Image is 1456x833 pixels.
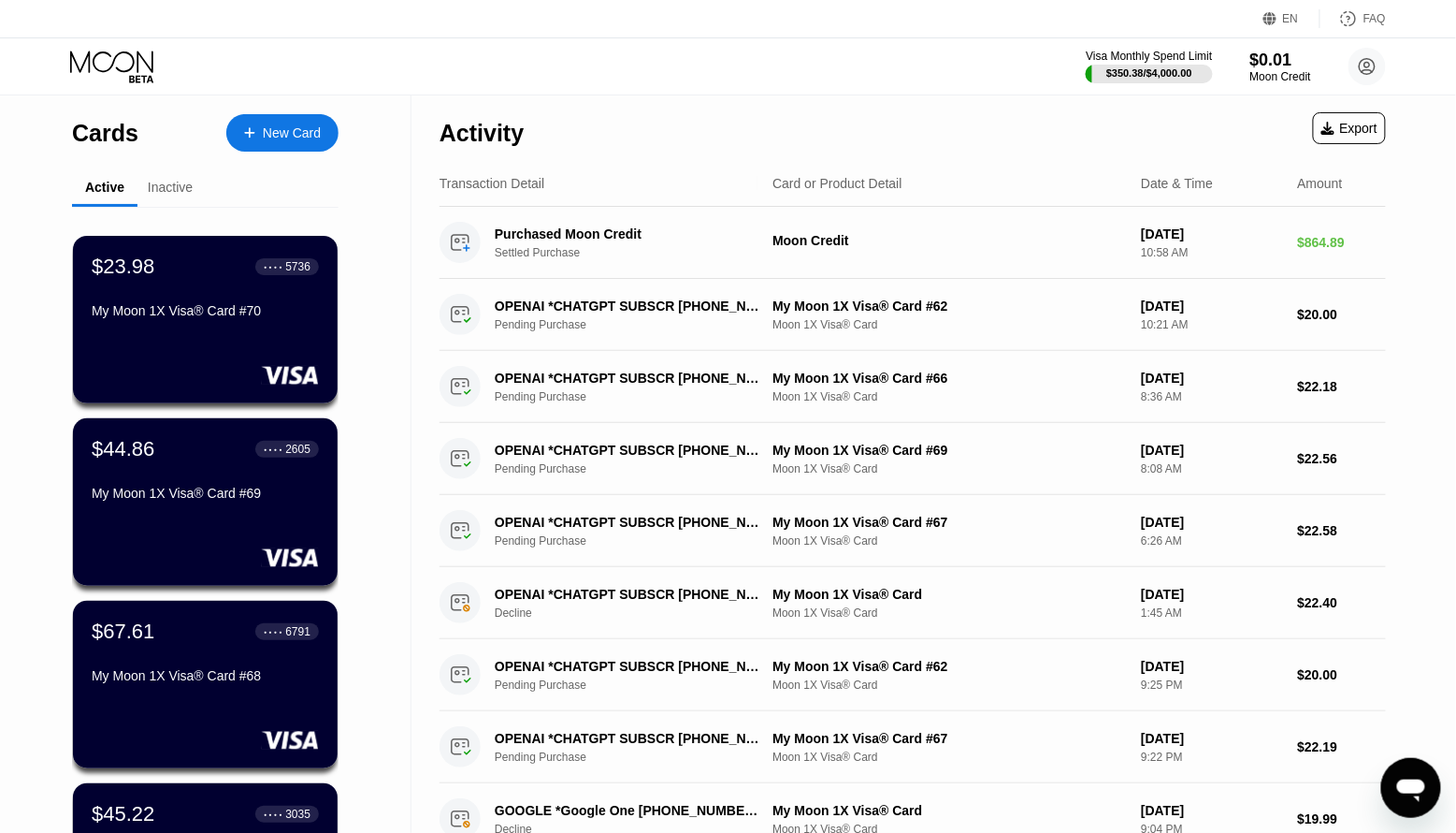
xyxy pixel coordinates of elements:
[148,180,193,195] div: Inactive
[772,587,1126,602] div: My Moon 1X Visa® Card
[85,180,124,195] div: Active
[440,711,1386,783] div: OPENAI *CHATGPT SUBSCR [PHONE_NUMBER] IEPending PurchaseMy Moon 1X Visa® Card #67Moon 1X Visa® Ca...
[1086,50,1212,63] div: Visa Monthly Spend Limit
[1250,70,1311,83] div: Moon Credit
[1141,751,1282,764] div: 9:22 PM
[1106,67,1192,79] div: $350.38 / $4,000.00
[1141,803,1282,818] div: [DATE]
[285,260,310,273] div: 5736
[495,659,761,674] div: OPENAI *CHATGPT SUBSCR [PHONE_NUMBER] US
[285,443,310,456] div: 2605
[73,601,338,768] div: $67.61● ● ● ●6791My Moon 1X Visa® Card #68
[495,731,761,746] div: OPENAI *CHATGPT SUBSCR [PHONE_NUMBER] IE
[440,120,524,147] div: Activity
[72,120,138,147] div: Cards
[495,299,761,314] div: OPENAI *CHATGPT SUBSCR [PHONE_NUMBER] US
[772,318,1126,331] div: Moon 1X Visa® Card
[1298,739,1387,754] div: $22.19
[73,418,338,586] div: $44.86● ● ● ●2605My Moon 1X Visa® Card #69
[772,443,1126,458] div: My Moon 1X Visa® Card #69
[772,679,1126,692] div: Moon 1X Visa® Card
[1086,50,1212,83] div: Visa Monthly Spend Limit$350.38/$4,000.00
[1298,595,1387,610] div: $22.40
[1141,515,1282,530] div: [DATE]
[263,125,321,141] div: New Card
[285,808,310,821] div: 3035
[285,625,310,638] div: 6791
[440,279,1386,351] div: OPENAI *CHATGPT SUBSCR [PHONE_NUMBER] USPending PurchaseMy Moon 1X Visa® Card #62Moon 1X Visa® Ca...
[495,679,781,692] div: Pending Purchase
[495,390,781,403] div: Pending Purchase
[772,176,902,191] div: Card or Product Detail
[1141,227,1282,241] div: [DATE]
[1141,299,1282,314] div: [DATE]
[1141,731,1282,746] div: [DATE]
[1320,9,1386,28] div: FAQ
[772,659,1126,674] div: My Moon 1X Visa® Card #62
[1141,176,1213,191] div: Date & Time
[495,587,761,602] div: OPENAI *CHATGPT SUBSCR [PHONE_NUMBER] US
[264,264,282,270] div: ● ● ● ●
[1298,523,1387,538] div: $22.58
[440,351,1386,423] div: OPENAI *CHATGPT SUBSCR [PHONE_NUMBER] IEPending PurchaseMy Moon 1X Visa® Card #66Moon 1X Visa® Ca...
[1298,235,1387,250] div: $864.89
[1250,51,1311,70] div: $0.01
[1298,811,1387,826] div: $19.99
[264,629,282,635] div: ● ● ● ●
[772,534,1126,548] div: Moon 1X Visa® Card
[772,299,1126,314] div: My Moon 1X Visa® Card #62
[264,446,282,452] div: ● ● ● ●
[92,437,154,461] div: $44.86
[1381,758,1441,818] iframe: Кнопка запуска окна обмена сообщениями
[1141,246,1282,259] div: 10:58 AM
[1298,451,1387,466] div: $22.56
[1141,462,1282,475] div: 8:08 AM
[1298,307,1387,322] div: $20.00
[772,751,1126,764] div: Moon 1X Visa® Card
[772,371,1126,386] div: My Moon 1X Visa® Card #66
[92,303,319,318] div: My Moon 1X Visa® Card #70
[495,515,761,530] div: OPENAI *CHATGPT SUBSCR [PHONE_NUMBER] IE
[772,606,1126,620] div: Moon 1X Visa® Card
[92,802,154,826] div: $45.22
[1321,121,1377,136] div: Export
[1141,371,1282,386] div: [DATE]
[264,811,282,817] div: ● ● ● ●
[92,620,154,644] div: $67.61
[440,176,544,191] div: Transaction Detail
[495,371,761,386] div: OPENAI *CHATGPT SUBSCR [PHONE_NUMBER] IE
[1141,679,1282,692] div: 9:25 PM
[1141,587,1282,602] div: [DATE]
[495,227,761,241] div: Purchased Moon Credit
[73,236,338,403] div: $23.98● ● ● ●5736My Moon 1X Visa® Card #70
[1283,12,1299,25] div: EN
[1313,112,1386,144] div: Export
[495,803,761,818] div: GOOGLE *Google One [PHONE_NUMBER] US
[495,534,781,548] div: Pending Purchase
[92,486,319,501] div: My Moon 1X Visa® Card #69
[1363,12,1386,25] div: FAQ
[440,495,1386,567] div: OPENAI *CHATGPT SUBSCR [PHONE_NUMBER] IEPending PurchaseMy Moon 1X Visa® Card #67Moon 1X Visa® Ca...
[495,318,781,331] div: Pending Purchase
[1298,667,1387,682] div: $20.00
[1141,443,1282,458] div: [DATE]
[1141,390,1282,403] div: 8:36 AM
[1141,659,1282,674] div: [DATE]
[440,207,1386,279] div: Purchased Moon CreditSettled PurchaseMoon Credit[DATE]10:58 AM$864.89
[495,246,781,259] div: Settled Purchase
[440,639,1386,711] div: OPENAI *CHATGPT SUBSCR [PHONE_NUMBER] USPending PurchaseMy Moon 1X Visa® Card #62Moon 1X Visa® Ca...
[92,255,154,279] div: $23.98
[92,668,319,683] div: My Moon 1X Visa® Card #68
[495,443,761,458] div: OPENAI *CHATGPT SUBSCR [PHONE_NUMBER] IE
[440,567,1386,639] div: OPENAI *CHATGPT SUBSCR [PHONE_NUMBER] USDeclineMy Moon 1X Visa® CardMoon 1X Visa® Card[DATE]1:45 ...
[772,390,1126,403] div: Moon 1X Visa® Card
[495,751,781,764] div: Pending Purchase
[772,731,1126,746] div: My Moon 1X Visa® Card #67
[772,462,1126,475] div: Moon 1X Visa® Card
[772,233,1126,248] div: Moon Credit
[1263,9,1320,28] div: EN
[772,803,1126,818] div: My Moon 1X Visa® Card
[1298,176,1343,191] div: Amount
